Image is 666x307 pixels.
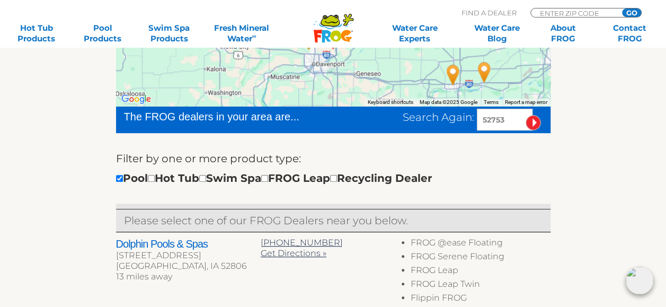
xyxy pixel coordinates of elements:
[472,58,496,86] div: JTS Pools - Ottawa - 83 miles away.
[261,238,343,248] a: [PHONE_NUMBER]
[461,8,517,17] p: Find A Dealer
[372,23,456,44] a: Water CareExperts
[484,99,499,105] a: Terms (opens in new tab)
[11,23,62,44] a: Hot TubProducts
[368,99,413,106] button: Keyboard shortcuts
[471,23,522,44] a: Water CareBlog
[441,60,465,89] div: JTS Pools - Peru - 67 miles away.
[420,99,477,105] span: Map data ©2025 Google
[403,111,474,124] span: Search Again:
[124,212,543,229] p: Please select one of our FROG Dealers near you below.
[119,92,154,106] a: Open this area in Google Maps (opens a new window)
[537,23,589,44] a: AboutFROG
[116,150,301,167] label: Filter by one or more product type:
[604,23,655,44] a: ContactFROG
[411,238,550,251] li: FROG @ease Floating
[116,170,432,187] div: Pool Hot Tub Swim Spa FROG Leap Recycling Dealer
[143,23,194,44] a: Swim SpaProducts
[77,23,128,44] a: PoolProducts
[261,248,326,258] a: Get Directions »
[411,251,550,265] li: FROG Serene Floating
[539,8,610,17] input: Zip Code Form
[626,267,653,294] img: openIcon
[116,261,261,271] div: [GEOGRAPHIC_DATA], IA 52806
[252,32,256,40] sup: ∞
[622,8,641,17] input: GO
[116,271,172,282] span: 13 miles away
[116,238,261,250] h2: Dolphin Pools & Spas
[119,92,154,106] img: Google
[411,265,550,279] li: FROG Leap
[124,109,338,125] div: The FROG dealers in your area are...
[210,23,274,44] a: Fresh MineralWater∞
[526,115,541,130] input: Submit
[116,250,261,261] div: [STREET_ADDRESS]
[411,279,550,293] li: FROG Leap Twin
[411,293,550,306] li: Flippin FROG
[505,99,547,105] a: Report a map error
